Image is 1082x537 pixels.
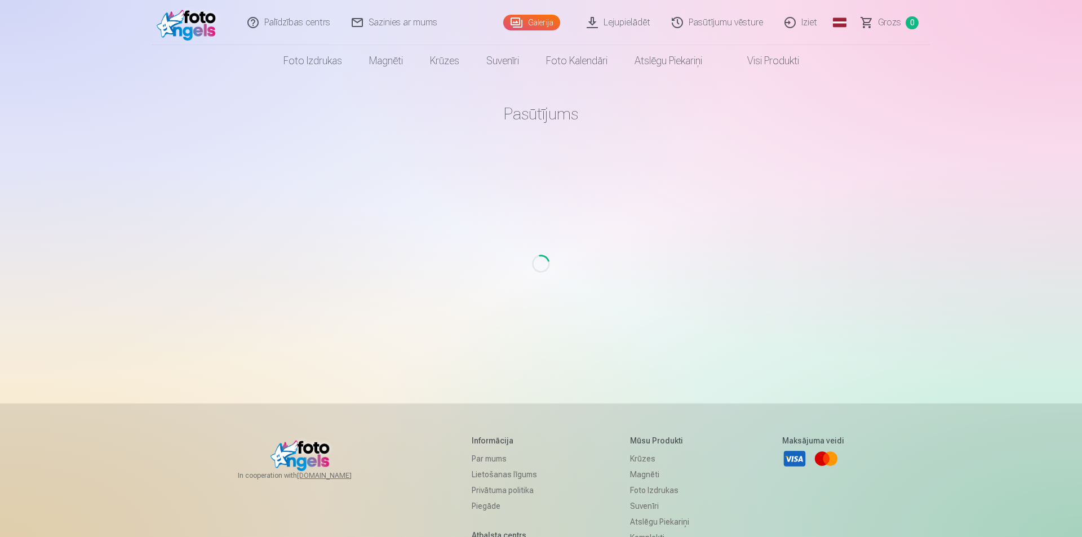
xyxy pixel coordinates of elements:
a: Foto izdrukas [630,482,689,498]
a: Piegāde [472,498,537,514]
a: Magnēti [356,45,416,77]
a: Galerija [503,15,560,30]
a: Visi produkti [716,45,813,77]
a: Foto izdrukas [270,45,356,77]
h1: Pasūtījums [212,104,870,124]
a: Atslēgu piekariņi [621,45,716,77]
h5: Informācija [472,435,537,446]
a: Krūzes [630,451,689,467]
a: Suvenīri [630,498,689,514]
a: Suvenīri [473,45,533,77]
h5: Maksājuma veidi [782,435,844,446]
a: Mastercard [814,446,839,471]
a: Magnēti [630,467,689,482]
a: [DOMAIN_NAME] [297,471,379,480]
span: In cooperation with [238,471,379,480]
a: Atslēgu piekariņi [630,514,689,530]
img: /fa1 [157,5,221,41]
a: Visa [782,446,807,471]
span: 0 [906,16,919,29]
h5: Mūsu produkti [630,435,689,446]
a: Lietošanas līgums [472,467,537,482]
a: Foto kalendāri [533,45,621,77]
a: Privātuma politika [472,482,537,498]
a: Par mums [472,451,537,467]
a: Krūzes [416,45,473,77]
span: Grozs [878,16,901,29]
